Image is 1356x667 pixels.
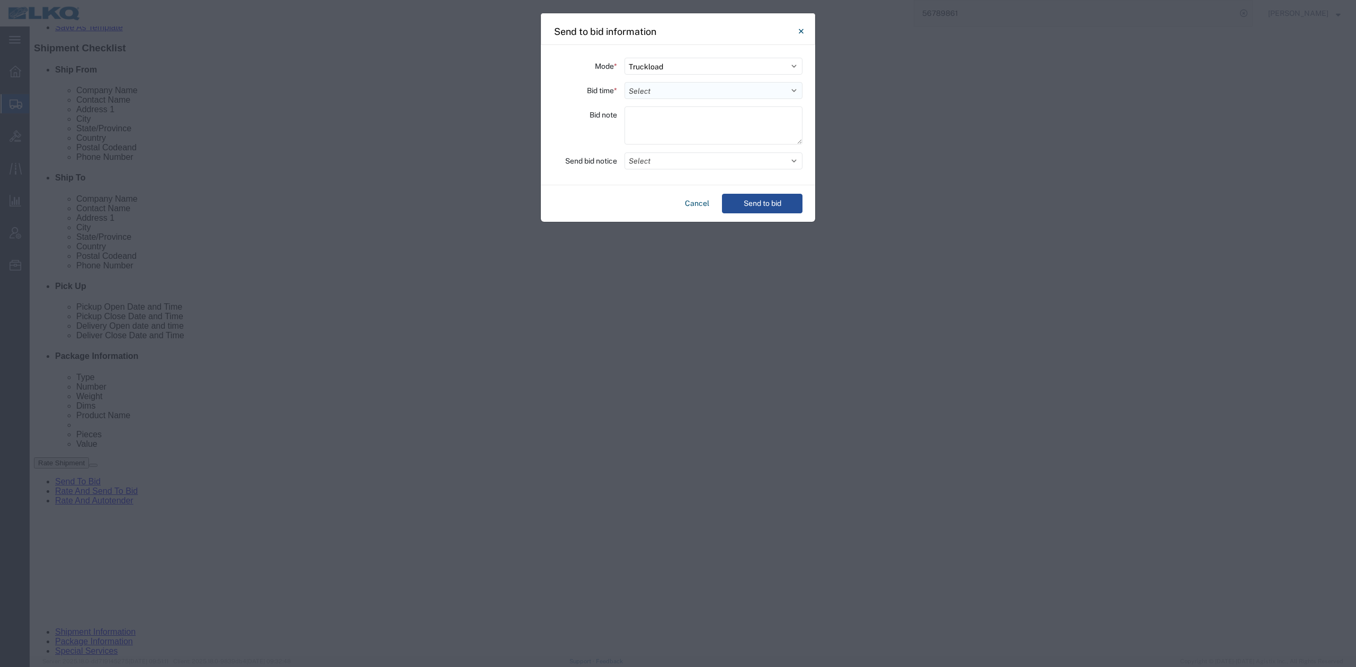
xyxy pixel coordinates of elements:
button: Cancel [681,194,713,213]
button: Select [625,152,802,169]
h4: Send to bid information [554,24,656,39]
button: Close [790,21,811,42]
button: Send to bid [722,194,802,213]
label: Bid time [587,82,617,99]
label: Mode [595,58,617,75]
label: Send bid notice [565,152,617,169]
label: Bid note [590,106,617,123]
